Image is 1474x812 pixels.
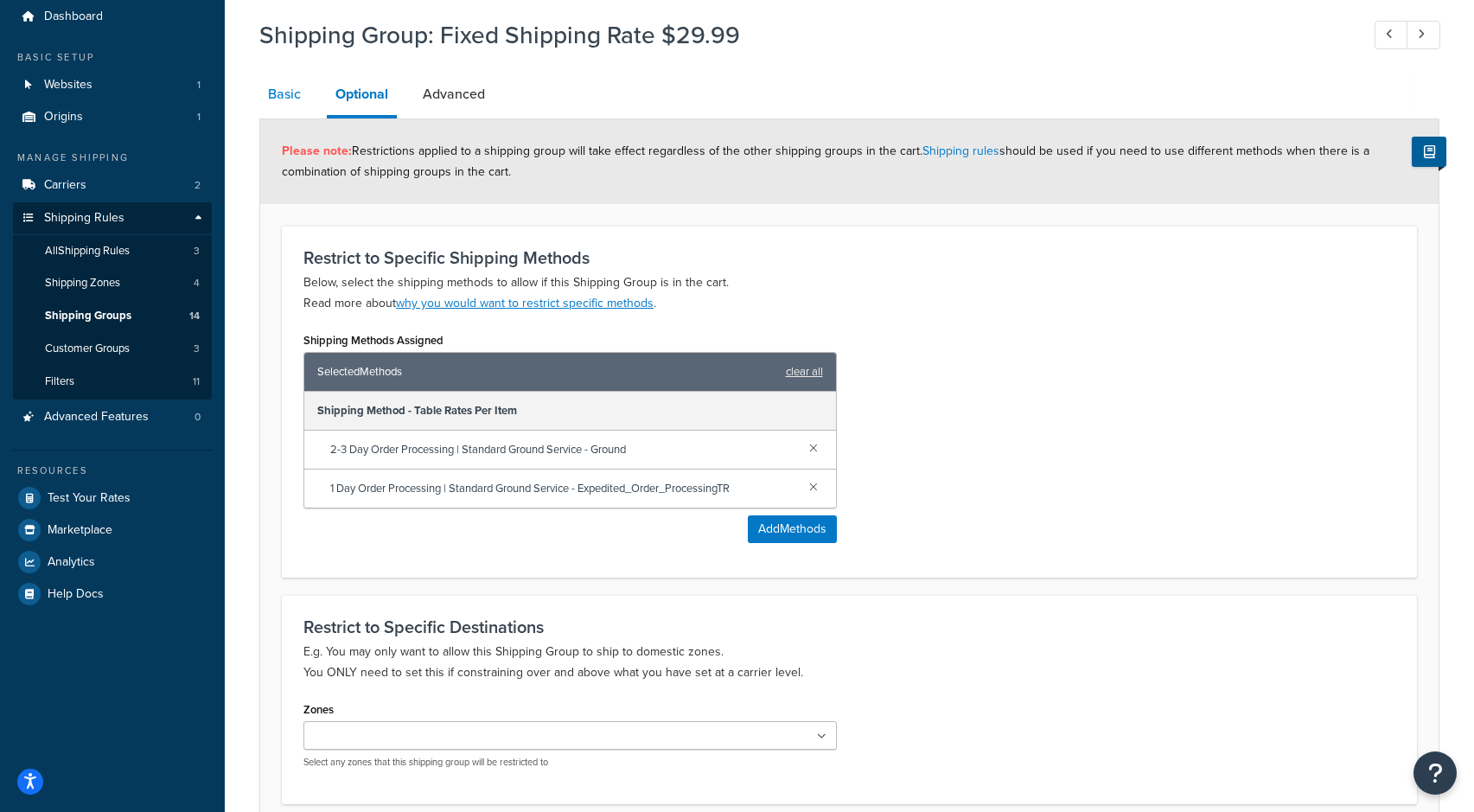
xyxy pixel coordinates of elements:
[304,392,836,431] div: Shipping Method - Table Rates Per Item
[13,300,212,332] a: Shipping Groups14
[13,1,212,33] a: Dashboard
[13,169,212,201] a: Carriers2
[13,333,212,365] a: Customer Groups3
[13,150,212,165] div: Manage Shipping
[327,74,397,118] a: Optional
[282,142,352,160] strong: Please note:
[44,410,149,425] span: Advanced Features
[194,276,200,291] span: 4
[1375,21,1408,49] a: Previous Record
[48,523,112,538] span: Marketplace
[195,410,201,425] span: 0
[13,515,212,546] a: Marketplace
[44,178,86,193] span: Carriers
[13,69,212,101] li: Websites
[1413,751,1457,795] button: Open Resource Center
[194,244,200,259] span: 3
[195,178,201,193] span: 2
[13,202,212,400] li: Shipping Rules
[48,587,104,602] span: Help Docs
[197,78,201,93] span: 1
[13,401,212,433] li: Advanced Features
[194,342,200,356] span: 3
[13,267,212,299] a: Shipping Zones4
[303,272,1395,314] p: Below, select the shipping methods to allow if this Shipping Group is in the cart. Read more about .
[189,309,200,323] span: 14
[330,476,795,501] span: 1 Day Order Processing | Standard Ground Service - Expedited_Order_ProcessingTR
[13,300,212,332] li: Shipping Groups
[44,211,124,226] span: Shipping Rules
[13,69,212,101] a: Websites1
[13,50,212,65] div: Basic Setup
[303,703,334,716] label: Zones
[13,267,212,299] li: Shipping Zones
[13,366,212,398] li: Filters
[303,334,443,347] label: Shipping Methods Assigned
[48,491,131,506] span: Test Your Rates
[197,110,201,125] span: 1
[13,366,212,398] a: Filters11
[922,142,999,160] a: Shipping rules
[13,464,212,478] div: Resources
[1407,21,1440,49] a: Next Record
[13,101,212,133] li: Origins
[303,248,1395,267] h3: Restrict to Specific Shipping Methods
[1412,137,1446,167] button: Show Help Docs
[259,74,309,115] a: Basic
[13,169,212,201] li: Carriers
[45,309,131,323] span: Shipping Groups
[786,360,823,384] a: clear all
[13,483,212,514] a: Test Your Rates
[748,515,837,543] button: AddMethods
[48,555,95,570] span: Analytics
[44,78,93,93] span: Websites
[45,244,130,259] span: All Shipping Rules
[13,333,212,365] li: Customer Groups
[259,18,1343,52] h1: Shipping Group: Fixed Shipping Rate $29.99
[330,438,795,462] span: 2-3 Day Order Processing | Standard Ground Service - Ground
[13,547,212,578] a: Analytics
[13,101,212,133] a: Origins1
[44,110,83,125] span: Origins
[44,10,103,24] span: Dashboard
[45,374,74,389] span: Filters
[414,74,494,115] a: Advanced
[45,276,120,291] span: Shipping Zones
[303,642,1395,683] p: E.g. You may only want to allow this Shipping Group to ship to domestic zones. You ONLY need to s...
[13,401,212,433] a: Advanced Features0
[13,202,212,234] a: Shipping Rules
[396,294,654,312] a: why you would want to restrict specific methods
[13,579,212,610] a: Help Docs
[303,617,1395,636] h3: Restrict to Specific Destinations
[282,142,1369,181] span: Restrictions applied to a shipping group will take effect regardless of the other shipping groups...
[45,342,130,356] span: Customer Groups
[193,374,200,389] span: 11
[303,756,837,769] p: Select any zones that this shipping group will be restricted to
[317,360,777,384] span: Selected Methods
[13,235,212,267] a: AllShipping Rules3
